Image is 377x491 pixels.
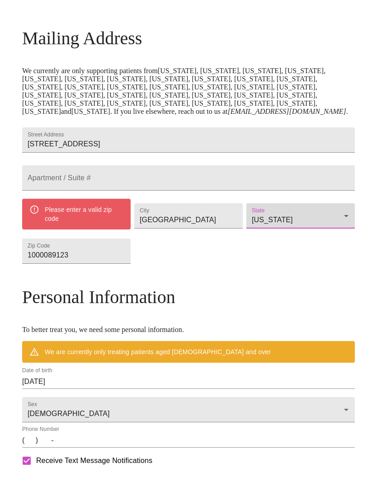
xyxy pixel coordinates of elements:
label: Phone Number [22,427,59,432]
h3: Mailing Address [22,28,355,49]
div: [US_STATE] [246,203,355,229]
label: Date of birth [22,368,52,374]
span: Receive Text Message Notifications [36,455,152,466]
em: [EMAIL_ADDRESS][DOMAIN_NAME] [228,108,346,115]
h3: Personal Information [22,286,355,308]
p: We currently are only supporting patients from [US_STATE], [US_STATE], [US_STATE], [US_STATE], [U... [22,67,355,116]
div: Please enter a valid zip code [45,201,123,227]
div: [DEMOGRAPHIC_DATA] [22,397,355,422]
p: To better treat you, we need some personal information. [22,326,355,334]
div: We are currently only treating patients aged [DEMOGRAPHIC_DATA] and over [45,344,271,360]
